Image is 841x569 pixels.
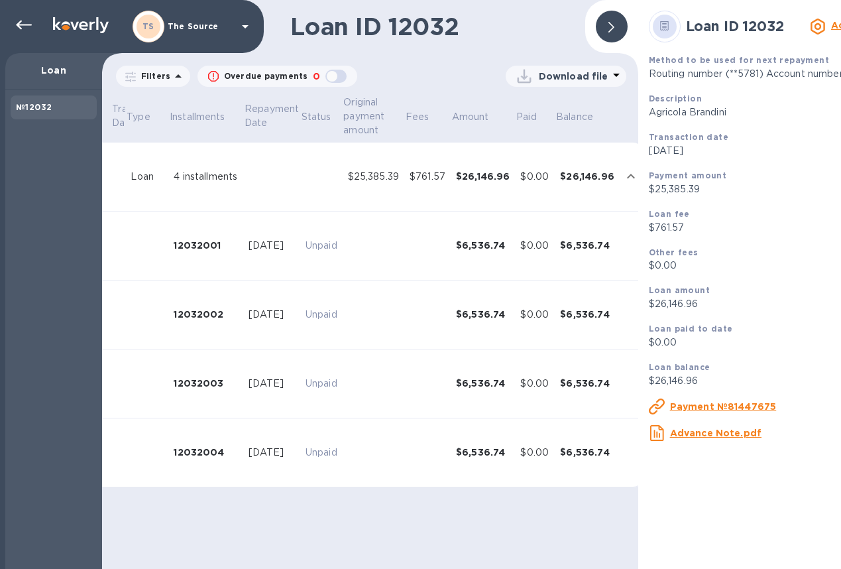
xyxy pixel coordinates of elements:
[170,110,243,124] span: Installments
[406,110,447,124] span: Fees
[290,13,575,40] h1: Loan ID 12032
[113,102,183,130] span: Transaction Date
[649,324,733,334] b: Loan paid to date
[516,110,554,124] span: Paid
[649,247,699,257] b: Other fees
[136,70,170,82] p: Filters
[343,95,386,137] p: Original payment amount
[649,132,728,142] b: Transaction date
[249,308,295,322] div: [DATE]
[520,308,549,322] div: $0.00
[686,18,784,34] b: Loan ID 12032
[456,308,510,321] div: $6,536.74
[560,239,614,252] div: $6,536.74
[127,110,168,124] span: Type
[174,377,238,390] div: 12032003
[302,110,331,124] p: Status
[343,95,403,137] span: Original payment amount
[197,66,357,87] button: Overdue payments0
[142,21,154,31] b: TS
[306,446,337,460] p: Unpaid
[520,170,549,184] div: $0.00
[621,166,641,186] button: expand row
[452,110,506,124] span: Amount
[249,377,295,391] div: [DATE]
[556,110,610,124] span: Balance
[410,170,445,184] div: $761.57
[249,239,295,253] div: [DATE]
[539,70,608,83] p: Download file
[560,308,614,321] div: $6,536.74
[406,110,429,124] p: Fees
[456,446,510,459] div: $6,536.74
[127,110,150,124] p: Type
[649,209,690,219] b: Loan fee
[16,102,52,112] b: №12032
[53,17,109,33] img: Logo
[560,377,614,390] div: $6,536.74
[306,308,337,322] p: Unpaid
[560,170,614,183] div: $26,146.96
[174,170,238,184] div: 4 installments
[306,239,337,253] p: Unpaid
[649,55,829,65] b: Method to be used for next repayment
[249,446,295,460] div: [DATE]
[670,401,777,412] u: Payment №81447675
[516,110,537,124] p: Paid
[456,377,510,390] div: $6,536.74
[649,362,710,372] b: Loan balance
[520,239,549,253] div: $0.00
[174,308,238,321] div: 12032002
[520,446,549,460] div: $0.00
[456,239,510,252] div: $6,536.74
[168,22,234,31] p: The Source
[348,170,399,184] div: $25,385.39
[556,110,593,124] p: Balance
[174,239,238,252] div: 12032001
[170,110,225,124] p: Installments
[131,170,163,184] div: Loan
[245,102,299,130] p: Repayment Date
[649,285,710,295] b: Loan amount
[520,377,549,391] div: $0.00
[313,70,320,84] p: 0
[174,446,238,459] div: 12032004
[16,64,91,77] p: Loan
[452,110,489,124] p: Amount
[670,428,761,438] u: Advance Note.pdf
[649,94,702,103] b: Description
[224,70,308,82] p: Overdue payments
[306,377,337,391] p: Unpaid
[649,170,727,180] b: Payment amount
[456,170,510,183] div: $26,146.96
[560,446,614,459] div: $6,536.74
[113,102,166,130] p: Transaction Date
